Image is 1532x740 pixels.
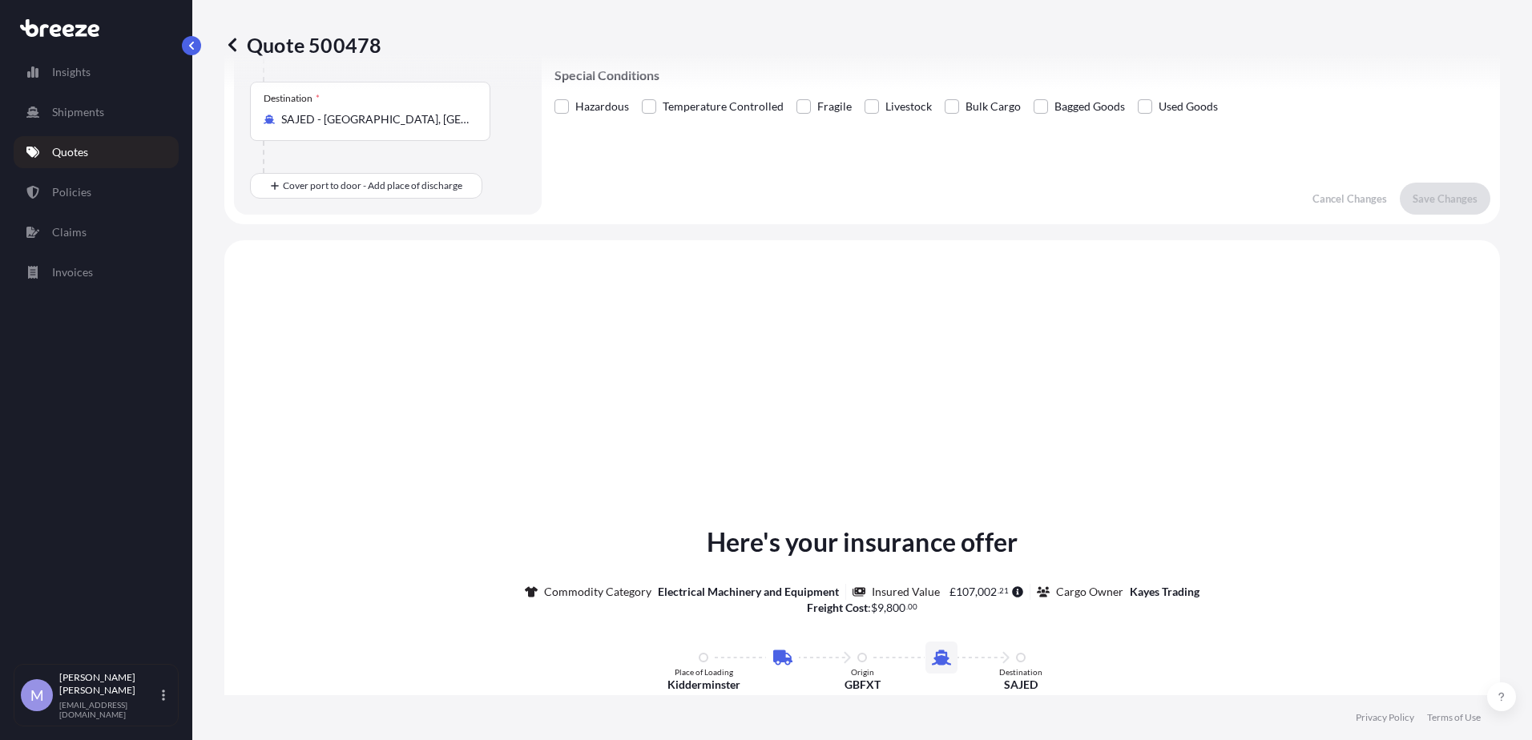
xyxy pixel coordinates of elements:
[975,586,978,597] span: ,
[52,64,91,80] p: Insights
[1427,711,1481,724] a: Terms of Use
[52,184,91,200] p: Policies
[667,677,740,693] p: Kidderminster
[999,667,1042,677] p: Destination
[877,602,884,613] span: 9
[1159,95,1218,119] span: Used Goods
[885,95,932,119] span: Livestock
[14,96,179,128] a: Shipments
[1413,191,1478,207] p: Save Changes
[851,667,874,677] p: Origin
[1056,584,1123,600] p: Cargo Owner
[658,584,839,600] p: Electrical Machinery and Equipment
[283,178,462,194] span: Cover port to door - Add place of discharge
[663,95,784,119] span: Temperature Controlled
[52,264,93,280] p: Invoices
[966,95,1021,119] span: Bulk Cargo
[250,173,482,199] button: Cover port to door - Add place of discharge
[544,584,651,600] p: Commodity Category
[14,56,179,88] a: Insights
[978,586,997,597] span: 002
[956,586,975,597] span: 107
[807,601,868,614] b: Freight Cost
[675,667,733,677] p: Place of Loading
[872,584,940,600] p: Insured Value
[1356,711,1414,724] a: Privacy Policy
[14,256,179,288] a: Invoices
[14,176,179,208] a: Policies
[1400,183,1490,215] button: Save Changes
[707,523,1018,561] p: Here's your insurance offer
[884,602,886,613] span: ,
[52,104,104,120] p: Shipments
[886,602,905,613] span: 800
[59,671,159,697] p: [PERSON_NAME] [PERSON_NAME]
[30,687,44,703] span: M
[998,588,999,593] span: .
[908,604,917,609] span: 00
[1004,677,1038,693] p: SAJED
[575,95,629,119] span: Hazardous
[1312,191,1387,207] p: Cancel Changes
[906,604,908,609] span: .
[264,92,320,105] div: Destination
[871,602,877,613] span: $
[52,224,87,240] p: Claims
[1130,584,1199,600] p: Kayes Trading
[999,588,1009,593] span: 21
[52,144,88,160] p: Quotes
[14,136,179,168] a: Quotes
[845,677,881,693] p: GBFXT
[14,216,179,248] a: Claims
[224,32,381,58] p: Quote 500478
[1300,183,1400,215] button: Cancel Changes
[59,700,159,719] p: [EMAIL_ADDRESS][DOMAIN_NAME]
[281,111,470,127] input: Destination
[949,586,956,597] span: £
[807,600,918,616] p: :
[817,95,852,119] span: Fragile
[1054,95,1125,119] span: Bagged Goods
